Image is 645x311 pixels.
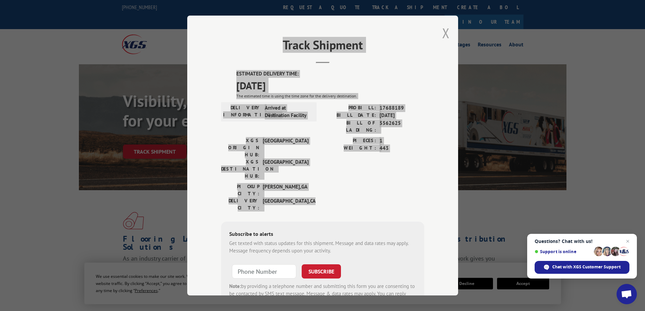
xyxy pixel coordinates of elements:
[221,137,259,158] label: XGS ORIGIN HUB:
[380,104,424,112] span: 17688189
[223,104,261,119] label: DELIVERY INFORMATION:
[236,78,424,93] span: [DATE]
[323,137,376,145] label: PIECES:
[380,119,424,134] span: 5562625
[535,249,592,254] span: Support is online
[221,40,424,53] h2: Track Shipment
[221,158,259,180] label: XGS DESTINATION HUB:
[535,239,629,244] span: Questions? Chat with us!
[323,104,376,112] label: PROBILL:
[323,119,376,134] label: BILL OF LADING:
[380,145,424,152] span: 443
[263,183,308,197] span: [PERSON_NAME] , GA
[323,112,376,119] label: BILL DATE:
[624,237,632,245] span: Close chat
[229,240,416,255] div: Get texted with status updates for this shipment. Message and data rates may apply. Message frequ...
[229,230,416,240] div: Subscribe to alerts
[442,24,450,42] button: Close modal
[229,283,241,289] strong: Note:
[617,284,637,304] div: Open chat
[221,197,259,212] label: DELIVERY CITY:
[323,145,376,152] label: WEIGHT:
[535,261,629,274] div: Chat with XGS Customer Support
[263,197,308,212] span: [GEOGRAPHIC_DATA] , CA
[302,264,341,279] button: SUBSCRIBE
[236,93,424,99] div: The estimated time is using the time zone for the delivery destination.
[265,104,310,119] span: Arrived at Destination Facility
[380,137,424,145] span: 1
[221,183,259,197] label: PICKUP CITY:
[380,112,424,119] span: [DATE]
[263,158,308,180] span: [GEOGRAPHIC_DATA]
[236,70,424,78] label: ESTIMATED DELIVERY TIME:
[232,264,296,279] input: Phone Number
[552,264,621,270] span: Chat with XGS Customer Support
[229,283,416,306] div: by providing a telephone number and submitting this form you are consenting to be contacted by SM...
[263,137,308,158] span: [GEOGRAPHIC_DATA]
